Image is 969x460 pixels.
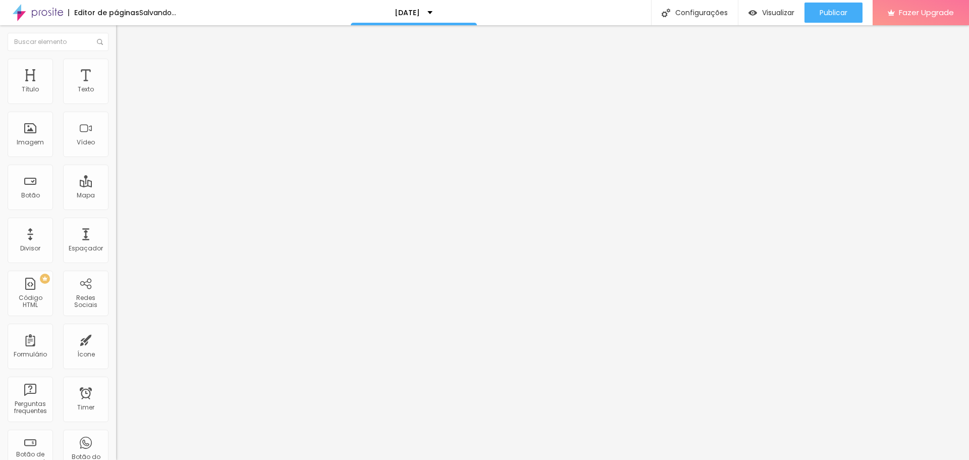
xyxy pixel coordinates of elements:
button: Visualizar [738,3,804,23]
div: Título [22,86,39,93]
img: view-1.svg [748,9,757,17]
img: Icone [97,39,103,45]
p: [DATE] [395,9,420,16]
div: Redes Sociais [66,294,105,309]
div: Texto [78,86,94,93]
div: Código HTML [10,294,50,309]
span: Publicar [820,9,847,17]
div: Botão [21,192,40,199]
button: Publicar [804,3,863,23]
div: Vídeo [77,139,95,146]
input: Buscar elemento [8,33,109,51]
span: Fazer Upgrade [899,8,954,17]
div: Mapa [77,192,95,199]
iframe: Editor [116,25,969,460]
span: Visualizar [762,9,794,17]
div: Espaçador [69,245,103,252]
div: Editor de páginas [68,9,139,16]
div: Perguntas frequentes [10,400,50,415]
div: Divisor [20,245,40,252]
div: Ícone [77,351,95,358]
div: Salvando... [139,9,176,16]
div: Timer [77,404,94,411]
div: Imagem [17,139,44,146]
div: Formulário [14,351,47,358]
img: Icone [662,9,670,17]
